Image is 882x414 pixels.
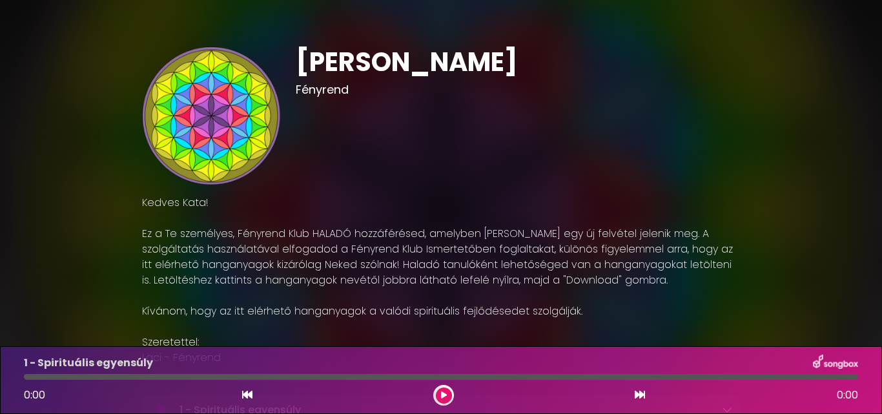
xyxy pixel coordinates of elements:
p: 1 - Spirituális egyensúly [24,355,153,371]
span: 0:00 [24,388,45,402]
h1: [PERSON_NAME] [296,47,741,78]
img: songbox-logo-white.png [813,355,858,371]
p: Kedves Kata! Ez a Te személyes, Fényrend Klub HALADÓ hozzáférésed, amelyben [PERSON_NAME] egy új ... [142,195,740,366]
span: 0:00 [837,388,858,403]
img: tZdHPxKtS5WkpfQ2P9l4 [142,47,280,185]
h3: Fényrend [296,83,741,97]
